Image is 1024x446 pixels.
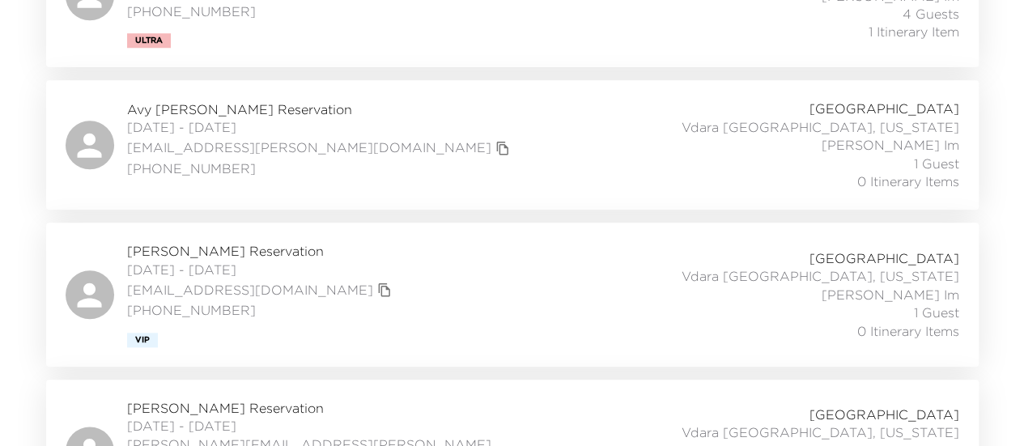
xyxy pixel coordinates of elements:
a: [EMAIL_ADDRESS][PERSON_NAME][DOMAIN_NAME] [127,138,491,156]
span: 1 Itinerary Item [869,23,959,40]
a: Avy [PERSON_NAME] Reservation[DATE] - [DATE][EMAIL_ADDRESS][PERSON_NAME][DOMAIN_NAME]copy primary... [46,80,979,210]
span: 4 Guests [903,5,959,23]
span: [GEOGRAPHIC_DATA] [809,100,959,117]
span: Vdara [GEOGRAPHIC_DATA], [US_STATE] [682,423,959,441]
span: [PERSON_NAME] Im [822,136,959,154]
button: copy primary member email [491,137,514,159]
span: Vdara [GEOGRAPHIC_DATA], [US_STATE] [682,118,959,136]
span: [PERSON_NAME] Reservation [127,399,614,417]
span: 1 Guest [914,155,959,172]
a: [PERSON_NAME] Reservation[DATE] - [DATE][EMAIL_ADDRESS][DOMAIN_NAME]copy primary member email[PHO... [46,223,979,366]
span: [PHONE_NUMBER] [127,2,396,20]
span: [PHONE_NUMBER] [127,159,514,177]
span: Vdara [GEOGRAPHIC_DATA], [US_STATE] [682,267,959,285]
span: [PERSON_NAME] Im [822,286,959,304]
span: 0 Itinerary Items [857,172,959,190]
span: [DATE] - [DATE] [127,261,396,278]
a: [EMAIL_ADDRESS][DOMAIN_NAME] [127,281,373,299]
span: 0 Itinerary Items [857,322,959,340]
span: 1 Guest [914,304,959,321]
span: [PERSON_NAME] Reservation [127,242,396,260]
span: Avy [PERSON_NAME] Reservation [127,100,514,118]
span: Vip [135,335,150,345]
button: copy primary member email [373,278,396,301]
span: [DATE] - [DATE] [127,118,514,136]
span: [GEOGRAPHIC_DATA] [809,249,959,267]
span: [GEOGRAPHIC_DATA] [809,406,959,423]
span: [PHONE_NUMBER] [127,301,396,319]
span: [DATE] - [DATE] [127,417,614,435]
span: Ultra [135,36,163,45]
